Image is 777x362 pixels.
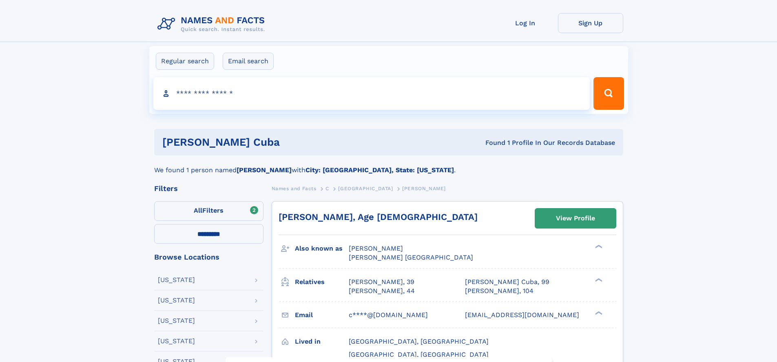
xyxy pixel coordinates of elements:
[305,166,454,174] b: City: [GEOGRAPHIC_DATA], State: [US_STATE]
[558,13,623,33] a: Sign Up
[325,186,329,191] span: C
[154,13,272,35] img: Logo Names and Facts
[158,338,195,344] div: [US_STATE]
[493,13,558,33] a: Log In
[154,185,263,192] div: Filters
[338,186,393,191] span: [GEOGRAPHIC_DATA]
[593,310,603,315] div: ❯
[158,318,195,324] div: [US_STATE]
[349,286,415,295] a: [PERSON_NAME], 44
[154,253,263,261] div: Browse Locations
[279,212,478,222] a: [PERSON_NAME], Age [DEMOGRAPHIC_DATA]
[556,209,595,228] div: View Profile
[338,183,393,193] a: [GEOGRAPHIC_DATA]
[194,207,202,214] span: All
[325,183,329,193] a: C
[154,155,623,175] div: We found 1 person named with .
[162,137,383,147] h1: [PERSON_NAME] cuba
[465,286,533,295] a: [PERSON_NAME], 104
[272,183,317,193] a: Names and Facts
[158,277,195,283] div: [US_STATE]
[465,311,579,319] span: [EMAIL_ADDRESS][DOMAIN_NAME]
[154,201,263,221] label: Filters
[295,335,349,349] h3: Lived in
[593,277,603,282] div: ❯
[295,242,349,255] h3: Also known as
[153,77,590,110] input: search input
[349,351,489,358] span: [GEOGRAPHIC_DATA], [GEOGRAPHIC_DATA]
[349,338,489,345] span: [GEOGRAPHIC_DATA], [GEOGRAPHIC_DATA]
[593,244,603,249] div: ❯
[156,53,214,70] label: Regular search
[402,186,446,191] span: [PERSON_NAME]
[349,253,473,261] span: [PERSON_NAME] [GEOGRAPHIC_DATA]
[383,138,615,147] div: Found 1 Profile In Our Records Database
[295,308,349,322] h3: Email
[295,275,349,289] h3: Relatives
[349,278,414,286] a: [PERSON_NAME], 39
[349,244,403,252] span: [PERSON_NAME]
[465,278,549,286] a: [PERSON_NAME] Cuba, 99
[158,297,195,304] div: [US_STATE]
[223,53,274,70] label: Email search
[593,77,624,110] button: Search Button
[535,209,616,228] a: View Profile
[237,166,292,174] b: [PERSON_NAME]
